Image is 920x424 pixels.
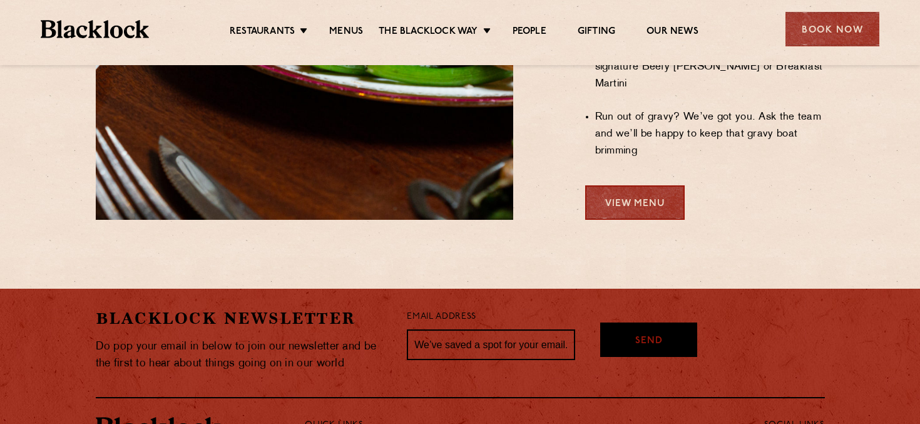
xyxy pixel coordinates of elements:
a: Gifting [578,26,615,39]
p: Do pop your email in below to join our newsletter and be the first to hear about things going on ... [96,338,389,372]
img: BL_Textured_Logo-footer-cropped.svg [41,20,149,38]
h2: Blacklock Newsletter [96,308,389,329]
a: Restaurants [230,26,295,39]
a: People [513,26,546,39]
label: Email Address [407,310,476,324]
span: Send [635,334,663,349]
div: Book Now [785,12,879,46]
a: Menus [329,26,363,39]
li: Run out of gravy? We’ve got you. Ask the team and we’ll be happy to keep that gravy boat brimming [595,109,825,160]
a: The Blacklock Way [379,26,478,39]
input: We’ve saved a spot for your email... [407,329,575,361]
a: Our News [647,26,698,39]
a: View Menu [585,185,685,220]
